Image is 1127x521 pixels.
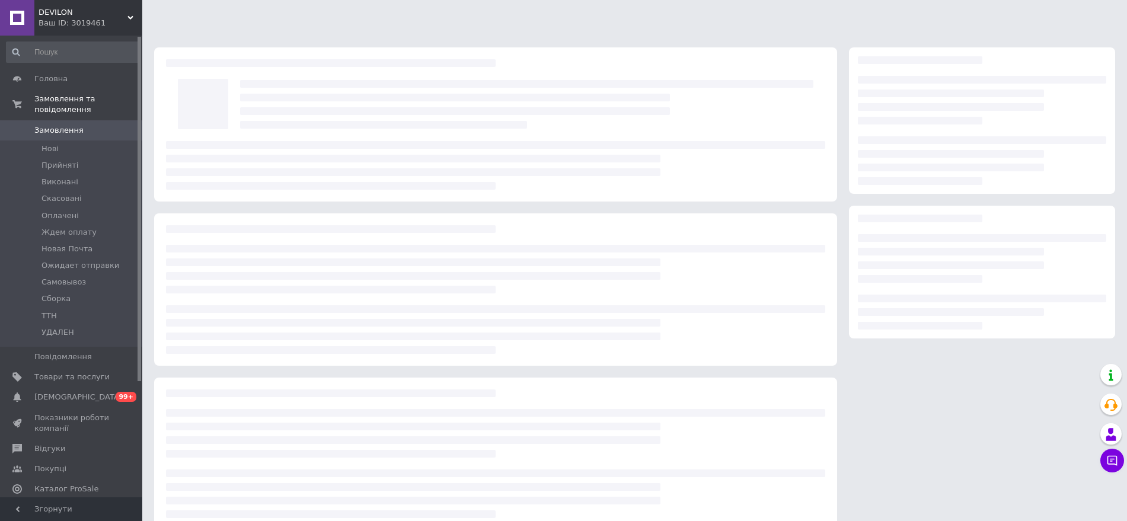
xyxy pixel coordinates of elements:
[41,227,97,238] span: Ждем оплату
[34,413,110,434] span: Показники роботи компанії
[34,372,110,382] span: Товари та послуги
[6,41,140,63] input: Пошук
[41,193,82,204] span: Скасовані
[34,73,68,84] span: Головна
[41,160,78,171] span: Прийняті
[34,392,122,402] span: [DEMOGRAPHIC_DATA]
[34,443,65,454] span: Відгуки
[34,351,92,362] span: Повідомлення
[41,327,74,338] span: УДАЛЕН
[39,7,127,18] span: DEVILON
[34,464,66,474] span: Покупці
[116,392,136,402] span: 99+
[41,277,86,287] span: Самовывоз
[39,18,142,28] div: Ваш ID: 3019461
[41,311,57,321] span: ТТН
[41,210,79,221] span: Оплачені
[1100,449,1124,472] button: Чат з покупцем
[41,244,92,254] span: Новая Почта
[41,143,59,154] span: Нові
[34,125,84,136] span: Замовлення
[34,94,142,115] span: Замовлення та повідомлення
[41,177,78,187] span: Виконані
[41,260,119,271] span: Ожидает отправки
[34,484,98,494] span: Каталог ProSale
[41,293,71,304] span: Сборка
